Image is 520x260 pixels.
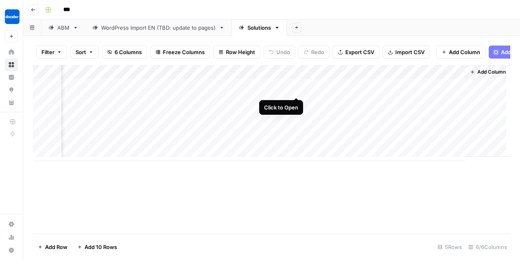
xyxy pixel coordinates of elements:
div: 6/6 Columns [465,240,510,253]
div: Click to Open [264,103,298,111]
span: Undo [276,48,290,56]
div: WordPress Import EN (TBD: update to pages) [101,24,216,32]
span: Freeze Columns [163,48,205,56]
a: Home [5,46,18,59]
span: Redo [311,48,324,56]
span: Export CSV [345,48,374,56]
button: 6 Columns [102,46,147,59]
a: Settings [5,218,18,231]
span: Filter [41,48,54,56]
button: Sort [70,46,99,59]
button: Help + Support [5,244,18,257]
button: Filter [36,46,67,59]
span: Import CSV [395,48,425,56]
span: Add 10 Rows [84,243,117,251]
span: Sort [76,48,86,56]
button: Row Height [213,46,260,59]
div: ABM [57,24,69,32]
img: Docebo Logo [5,9,19,24]
button: Add Column [467,67,509,77]
a: Browse [5,58,18,71]
span: Add Row [45,243,67,251]
button: Add 10 Rows [72,240,122,253]
button: Freeze Columns [150,46,210,59]
span: Add Column [449,48,480,56]
button: Undo [264,46,295,59]
a: Usage [5,231,18,244]
button: Redo [299,46,329,59]
a: Insights [5,71,18,84]
div: 5 Rows [434,240,465,253]
span: Row Height [226,48,255,56]
button: Add Column [436,46,485,59]
button: Export CSV [333,46,379,59]
button: Workspace: Docebo [5,7,18,27]
a: Your Data [5,96,18,109]
a: Opportunities [5,83,18,96]
a: WordPress Import EN (TBD: update to pages) [85,20,232,36]
button: Add Row [33,240,72,253]
span: 6 Columns [115,48,142,56]
button: Import CSV [383,46,430,59]
a: Solutions [232,20,287,36]
a: ABM [41,20,85,36]
div: Solutions [247,24,271,32]
span: Add Column [477,68,506,76]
